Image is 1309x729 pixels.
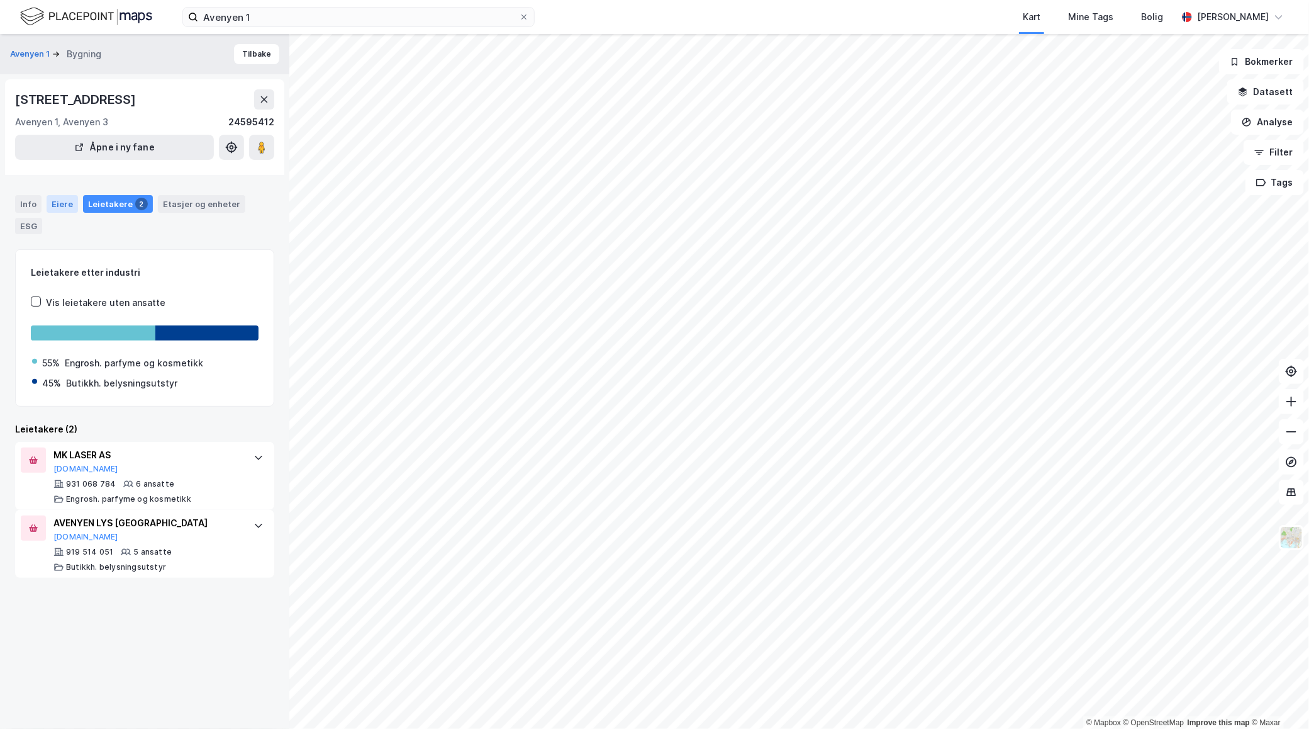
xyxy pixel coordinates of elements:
div: Butikkh. belysningsutstyr [66,562,166,572]
div: Mine Tags [1068,9,1113,25]
div: 45% [42,376,61,391]
div: Bolig [1141,9,1163,25]
a: OpenStreetMap [1123,718,1184,727]
div: Kontrollprogram for chat [1246,669,1309,729]
button: Åpne i ny fane [15,135,214,160]
div: 931 068 784 [66,479,116,489]
div: 6 ansatte [136,479,174,489]
div: Info [15,195,42,213]
div: [PERSON_NAME] [1197,9,1269,25]
img: logo.f888ab2527a4732fd821a326f86c7f29.svg [20,6,152,28]
div: AVENYEN LYS [GEOGRAPHIC_DATA] [53,516,241,531]
div: 919 514 051 [66,547,113,557]
div: 24595412 [228,115,274,130]
div: Engrosh. parfyme og kosmetikk [65,356,203,371]
button: [DOMAIN_NAME] [53,532,118,542]
a: Improve this map [1188,718,1250,727]
img: Z [1279,526,1303,550]
button: Tags [1245,170,1304,195]
div: Bygning [67,47,101,62]
div: Leietakere etter industri [31,265,259,280]
div: Kart [1023,9,1040,25]
div: Vis leietakere uten ansatte [46,295,165,310]
button: Bokmerker [1219,49,1304,74]
div: 2 [135,198,148,210]
div: Engrosh. parfyme og kosmetikk [66,494,191,504]
iframe: Chat Widget [1246,669,1309,729]
button: Datasett [1227,79,1304,105]
button: Analyse [1231,110,1304,135]
div: Avenyen 1, Avenyen 3 [15,115,108,130]
button: Tilbake [234,44,279,64]
div: Leietakere [83,195,153,213]
button: [DOMAIN_NAME] [53,464,118,474]
button: Avenyen 1 [10,48,52,60]
a: Mapbox [1086,718,1121,727]
input: Søk på adresse, matrikkel, gårdeiere, leietakere eller personer [198,8,519,26]
button: Filter [1244,140,1304,165]
div: ESG [15,218,42,234]
div: Etasjer og enheter [163,198,240,210]
div: 5 ansatte [133,547,172,557]
div: Leietakere (2) [15,422,274,437]
div: Eiere [47,195,78,213]
div: Butikkh. belysningsutstyr [66,376,177,391]
div: [STREET_ADDRESS] [15,89,138,110]
div: 55% [42,356,60,371]
div: MK LASER AS [53,448,241,463]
